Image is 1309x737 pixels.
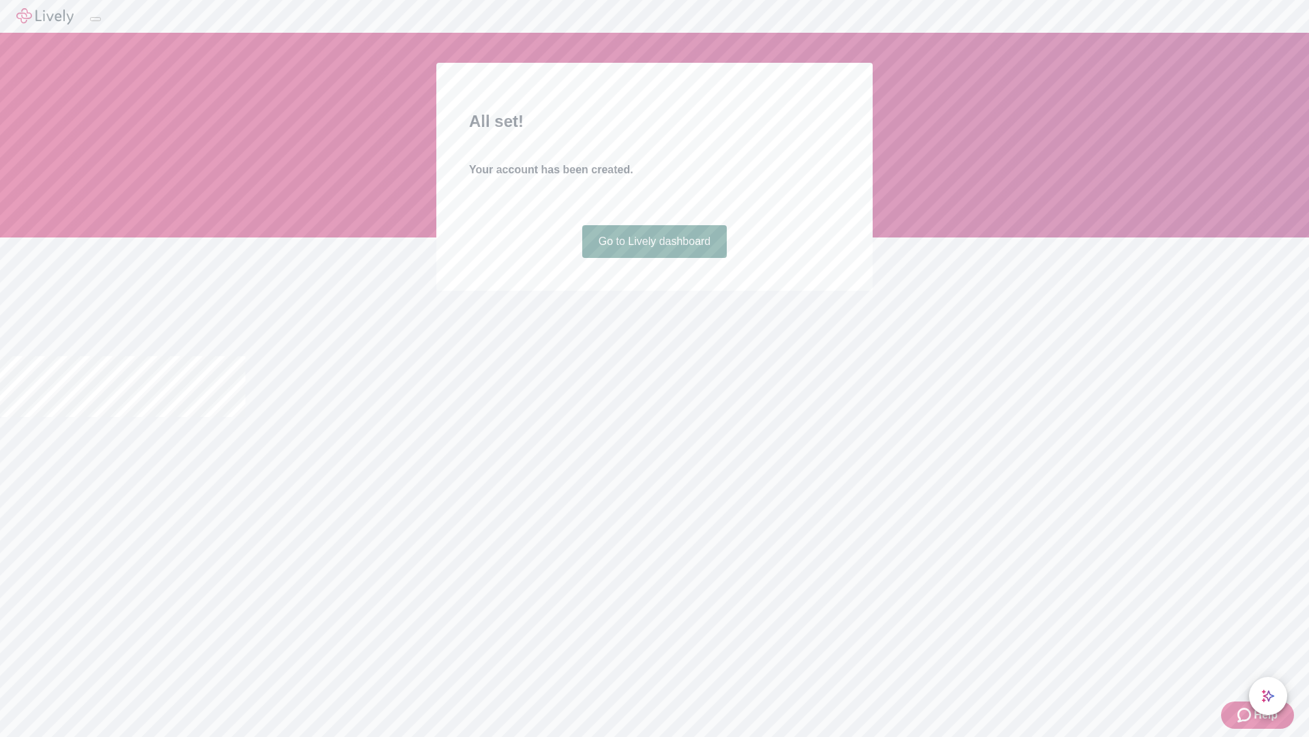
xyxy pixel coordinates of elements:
[1237,707,1254,723] svg: Zendesk support icon
[1254,707,1278,723] span: Help
[582,225,727,258] a: Go to Lively dashboard
[469,162,840,178] h4: Your account has been created.
[16,8,74,25] img: Lively
[1249,677,1287,715] button: chat
[469,109,840,134] h2: All set!
[1221,702,1294,729] button: Zendesk support iconHelp
[1261,689,1275,703] svg: Lively AI Assistant
[90,17,101,21] button: Log out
